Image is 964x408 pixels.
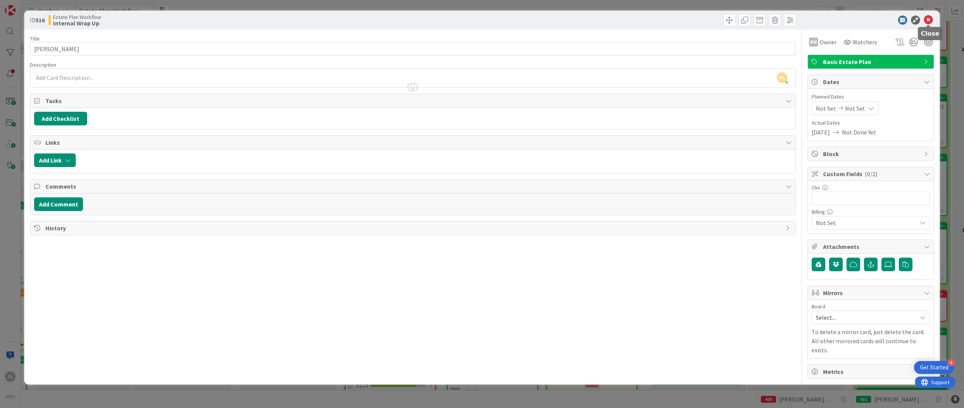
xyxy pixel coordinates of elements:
span: Estate Plan Workflow [53,14,101,20]
span: Links [45,138,782,147]
span: Not Set [816,218,917,227]
button: Add Link [34,153,76,167]
span: Board [812,304,825,309]
button: Add Checklist [34,112,87,125]
span: Actual Dates [812,119,930,127]
div: Billing [812,209,930,214]
span: ID [30,16,45,25]
span: AL [777,72,787,83]
span: Support [16,1,34,10]
span: Watchers [853,38,877,47]
span: Attachments [823,242,920,251]
span: Not Done Yet [842,128,876,137]
span: Tasks [45,96,782,105]
div: BW [809,38,818,47]
span: Comments [45,182,782,191]
span: Metrics [823,367,920,376]
span: ( 0/2 ) [865,170,877,178]
span: Basic Estate Plan [823,57,920,66]
span: Mirrors [823,288,920,297]
div: 4 [948,359,955,366]
span: Block [823,149,920,158]
span: Owner [820,38,837,47]
b: 516 [36,16,45,24]
span: Description [30,61,56,68]
span: Planned Dates [812,93,930,101]
div: Open Get Started checklist, remaining modules: 4 [914,361,955,374]
div: Clio [812,185,930,190]
p: To delete a mirror card, just delete the card. All other mirrored cards will continue to exists. [812,327,930,355]
b: Internal Wrap Up [53,20,101,26]
span: Not Set [816,104,836,113]
h5: Close [921,30,939,37]
span: Not Set [845,104,865,113]
span: Select... [816,312,913,323]
div: Get Started [920,364,948,371]
label: Title [30,35,40,42]
span: History [45,224,782,233]
button: Add Comment [34,197,83,211]
input: type card name here... [30,42,796,56]
span: Dates [823,77,920,86]
span: [DATE] [812,128,830,137]
span: Custom Fields [823,169,920,178]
